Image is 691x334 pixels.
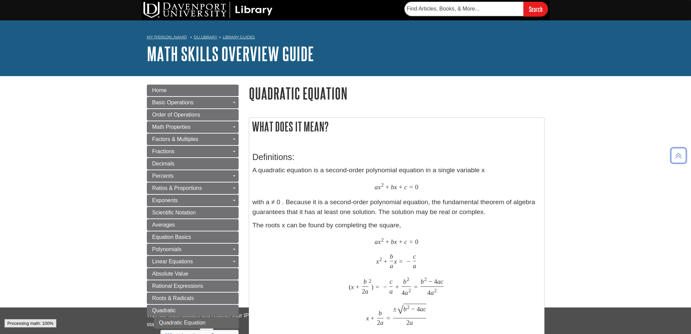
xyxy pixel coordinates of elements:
span: c [390,278,393,285]
span: b [420,278,424,285]
span: a [365,287,368,295]
span: b [379,309,382,317]
span: + [384,258,387,265]
span: − [411,305,415,313]
span: 2 [381,237,384,243]
span: ( [349,283,351,291]
span: a [437,278,440,285]
input: Search [523,2,548,16]
span: + [399,183,402,191]
span: c [404,183,407,191]
span: a [410,319,413,327]
span: + [356,283,359,291]
a: Linear Equations [147,256,239,267]
a: Averages [147,219,239,231]
span: c [404,238,407,246]
span: 0 [415,183,418,191]
a: Factors & Multiples [147,134,239,145]
span: x [394,183,397,191]
span: b [390,252,393,260]
a: Roots & Radicals [147,293,239,304]
span: c [440,278,444,285]
span: x [378,238,381,246]
span: a [390,262,393,270]
span: Factors & Multiples [152,136,198,142]
p: A quadratic equation is a second-order polynomial equation in a single variable x with a ≠ 0 . Be... [253,165,541,217]
span: c [413,252,416,260]
h1: Quadratic Equation [249,85,545,102]
span: a [375,238,378,246]
span: Absolute Value [152,271,188,277]
form: Searches DU Library's articles, books, and more [404,2,548,16]
span: Polynomials [152,246,182,252]
span: a [375,183,378,191]
span: b [391,183,394,191]
span: + [371,314,375,322]
a: Exponents [147,195,239,206]
a: Home [147,85,239,96]
span: b [403,305,407,313]
span: − [383,283,387,291]
span: a [431,289,434,297]
span: − [429,278,432,285]
span: 4 [427,289,431,297]
span: 4 [417,305,420,313]
span: Ratios & Proportions [152,185,202,191]
span: 2 [362,287,365,295]
span: 4 [401,289,405,297]
span: Exponents [152,197,178,203]
a: Fractions [147,146,239,157]
span: √ [397,304,403,317]
img: DU Library [143,2,273,18]
a: Order of Operations [147,109,239,121]
a: Math Properties [147,121,239,133]
a: Polynomials [147,244,239,255]
span: 2 [381,182,384,188]
span: a [380,319,384,327]
span: c [423,305,426,313]
span: Decimals [152,161,175,166]
span: x [378,183,381,191]
a: Scientific Notation [147,207,239,218]
span: Math Properties [152,124,191,130]
span: 2 [407,276,410,282]
span: ) [371,283,373,291]
span: = [409,238,413,246]
a: Library Guides [223,35,255,39]
span: − [407,258,410,265]
span: 4 [434,278,437,285]
span: Rational Expressions [152,283,203,289]
span: 2 [407,304,410,310]
span: 2 [369,278,372,284]
a: Quadratic [147,305,239,316]
a: Decimals [147,158,239,170]
nav: breadcrumb [147,33,545,43]
span: a [405,289,408,297]
span: 2 [434,287,437,294]
span: Equation Basics [152,234,191,240]
input: Find Articles, Books, & More... [404,2,523,16]
span: = [414,283,418,291]
h2: What does it mean? [249,118,544,136]
a: Equation Basics [147,231,239,243]
span: b [403,278,407,285]
span: Averages [152,222,175,228]
span: x [376,258,379,265]
a: Absolute Value [147,268,239,280]
a: Quadratic Equation [154,317,239,329]
span: + [385,238,389,246]
span: 2 [407,319,410,327]
span: 0 [415,238,418,246]
a: DU Library [194,35,217,39]
h3: Definitions: [253,152,541,162]
span: x [394,238,397,246]
span: = [409,183,413,191]
span: + [395,283,399,291]
span: Quadratic [152,307,176,313]
span: Roots & Radicals [152,295,194,301]
span: Fractions [152,148,175,154]
span: Percents [152,173,174,179]
span: Order of Operations [152,112,200,118]
span: ± [393,305,397,313]
span: x [394,258,397,265]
